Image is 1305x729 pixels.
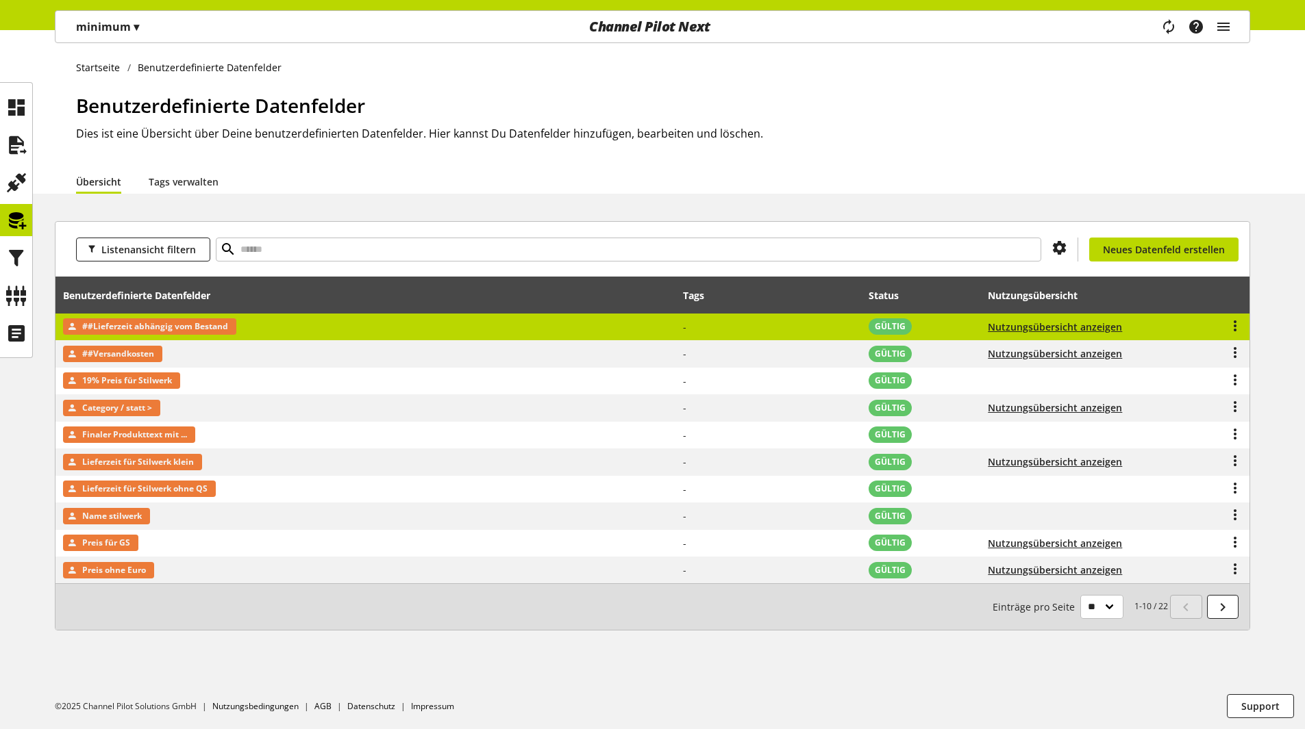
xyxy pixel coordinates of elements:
[875,402,906,414] span: GÜLTIG
[76,92,365,118] span: Benutzerdefinierte Datenfelder
[82,426,187,443] span: Finaler Produkttext mit ...
[82,318,228,335] span: ##Lieferzeit abhängig vom Bestand
[988,288,1091,303] div: Nutzungsübersicht
[988,320,1122,334] button: Nutzungsübersicht anzeigen
[683,455,686,468] span: -
[82,562,146,578] span: Preis ohne Euro
[55,10,1250,43] nav: main navigation
[875,483,906,495] span: GÜLTIG
[875,456,906,468] span: GÜLTIG
[683,347,686,360] span: -
[683,563,686,576] span: -
[149,175,219,189] a: Tags verwalten
[683,320,686,333] span: -
[875,348,906,360] span: GÜLTIG
[875,564,906,576] span: GÜLTIG
[683,288,704,303] div: Tags
[875,429,906,441] span: GÜLTIG
[683,537,686,550] span: -
[988,346,1122,361] button: Nutzungsübersicht anzeigen
[347,700,395,712] a: Datenschutz
[76,60,127,75] a: Startseite
[411,700,454,712] a: Impressum
[875,374,906,387] span: GÜLTIG
[1089,238,1239,261] a: Neues Datenfeld erstellen
[82,481,208,497] span: Lieferzeit für Stilwerk ohne QS
[82,372,172,389] span: 19% Preis für Stilwerk
[76,238,210,261] button: Listenansicht filtern
[82,400,152,416] span: Category / statt >
[683,374,686,387] span: -
[134,19,139,34] span: ▾
[76,175,121,189] a: Übersicht
[76,18,139,35] p: minimum
[875,537,906,549] span: GÜLTIG
[1103,242,1225,257] span: Neues Datenfeld erstellen
[1241,699,1280,713] span: Support
[101,242,196,257] span: Listenansicht filtern
[683,401,686,414] span: -
[76,125,1250,142] h2: Dies ist eine Übersicht über Deine benutzerdefinierten Datenfelder. Hier kannst Du Datenfelder hi...
[1227,694,1294,718] button: Support
[82,346,154,362] span: ##Versandkosten
[683,483,686,496] span: -
[212,700,299,712] a: Nutzungsbedingungen
[683,509,686,522] span: -
[55,700,212,713] li: ©2025 Channel Pilot Solutions GmbH
[988,536,1122,550] button: Nutzungsübersicht anzeigen
[82,508,142,524] span: Name stilwerk
[82,454,194,470] span: Lieferzeit für Stilwerk klein
[988,563,1122,577] button: Nutzungsübersicht anzeigen
[988,455,1122,469] button: Nutzungsübersicht anzeigen
[63,288,224,303] div: Benutzerdefinierte Datenfelder
[869,288,912,303] div: Status
[993,595,1168,619] small: 1-10 / 22
[875,510,906,522] span: GÜLTIG
[875,320,906,333] span: GÜLTIG
[683,429,686,442] span: -
[82,535,130,551] span: Preis für GS
[988,400,1122,415] button: Nutzungsübersicht anzeigen
[993,600,1080,614] span: Einträge pro Seite
[314,700,332,712] a: AGB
